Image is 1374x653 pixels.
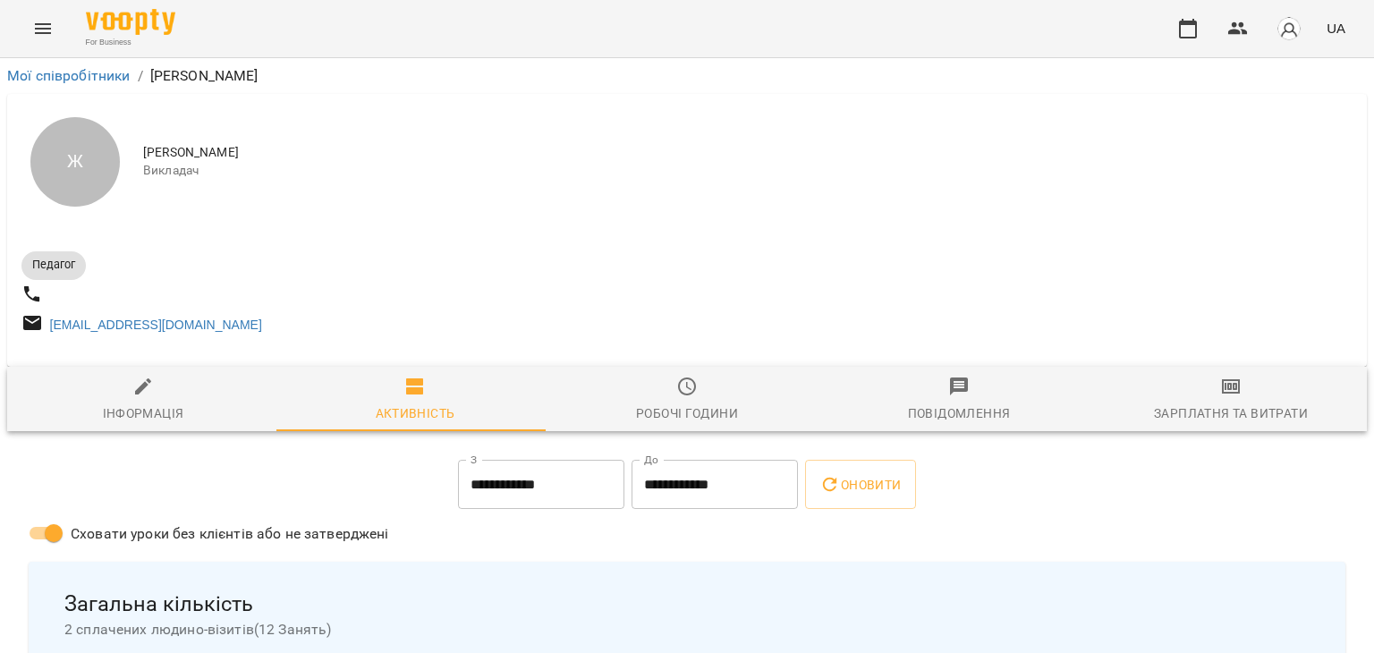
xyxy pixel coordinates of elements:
nav: breadcrumb [7,65,1367,87]
span: [PERSON_NAME] [143,144,1353,162]
span: Педагог [21,257,86,273]
div: Робочі години [636,403,738,424]
span: Сховати уроки без клієнтів або не затверджені [71,523,389,545]
img: avatar_s.png [1276,16,1302,41]
img: Voopty Logo [86,9,175,35]
div: Інформація [103,403,184,424]
li: / [138,65,143,87]
span: For Business [86,37,175,48]
span: 2 сплачених людино-візитів ( 12 Занять ) [64,619,1310,640]
p: [PERSON_NAME] [150,65,259,87]
a: [EMAIL_ADDRESS][DOMAIN_NAME] [50,318,262,332]
button: Оновити [805,460,915,510]
button: Menu [21,7,64,50]
div: Зарплатня та Витрати [1154,403,1308,424]
div: Повідомлення [908,403,1011,424]
span: Загальна кількість [64,590,1310,618]
div: Активність [376,403,455,424]
span: UA [1327,19,1345,38]
a: Мої співробітники [7,67,131,84]
span: Оновити [819,474,901,496]
button: UA [1319,12,1353,45]
span: Викладач [143,162,1353,180]
div: Ж [30,117,120,207]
